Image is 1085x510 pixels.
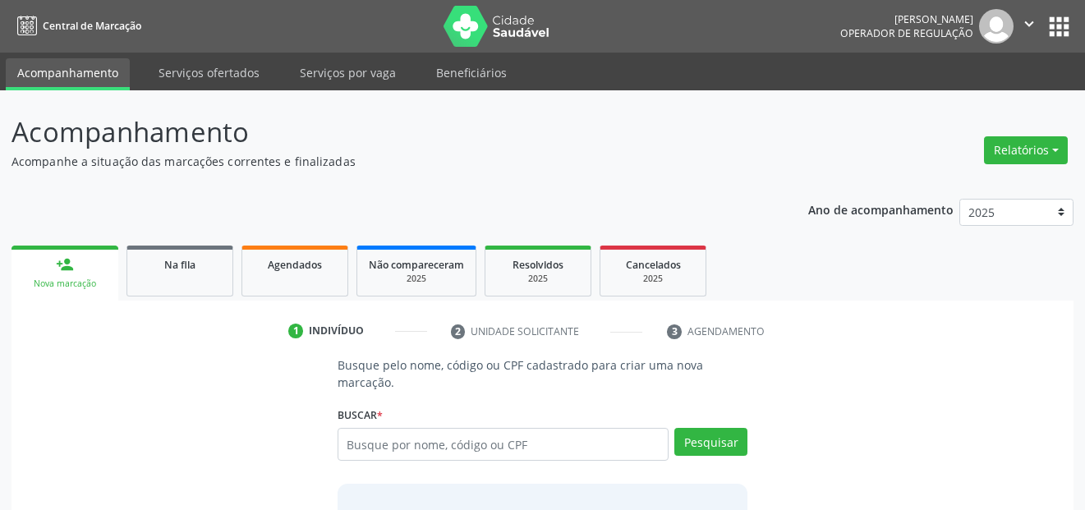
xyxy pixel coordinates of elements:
[1045,12,1074,41] button: apps
[840,26,973,40] span: Operador de regulação
[674,428,747,456] button: Pesquisar
[1020,15,1038,33] i: 
[309,324,364,338] div: Indivíduo
[979,9,1014,44] img: img
[369,273,464,285] div: 2025
[338,428,669,461] input: Busque por nome, código ou CPF
[840,12,973,26] div: [PERSON_NAME]
[164,258,195,272] span: Na fila
[288,58,407,87] a: Serviços por vaga
[1014,9,1045,44] button: 
[338,356,747,391] p: Busque pelo nome, código ou CPF cadastrado para criar uma nova marcação.
[612,273,694,285] div: 2025
[23,278,107,290] div: Nova marcação
[11,112,755,153] p: Acompanhamento
[626,258,681,272] span: Cancelados
[288,324,303,338] div: 1
[11,153,755,170] p: Acompanhe a situação das marcações correntes e finalizadas
[56,255,74,273] div: person_add
[11,12,141,39] a: Central de Marcação
[808,199,954,219] p: Ano de acompanhamento
[6,58,130,90] a: Acompanhamento
[43,19,141,33] span: Central de Marcação
[147,58,271,87] a: Serviços ofertados
[513,258,563,272] span: Resolvidos
[268,258,322,272] span: Agendados
[984,136,1068,164] button: Relatórios
[338,402,383,428] label: Buscar
[497,273,579,285] div: 2025
[425,58,518,87] a: Beneficiários
[369,258,464,272] span: Não compareceram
